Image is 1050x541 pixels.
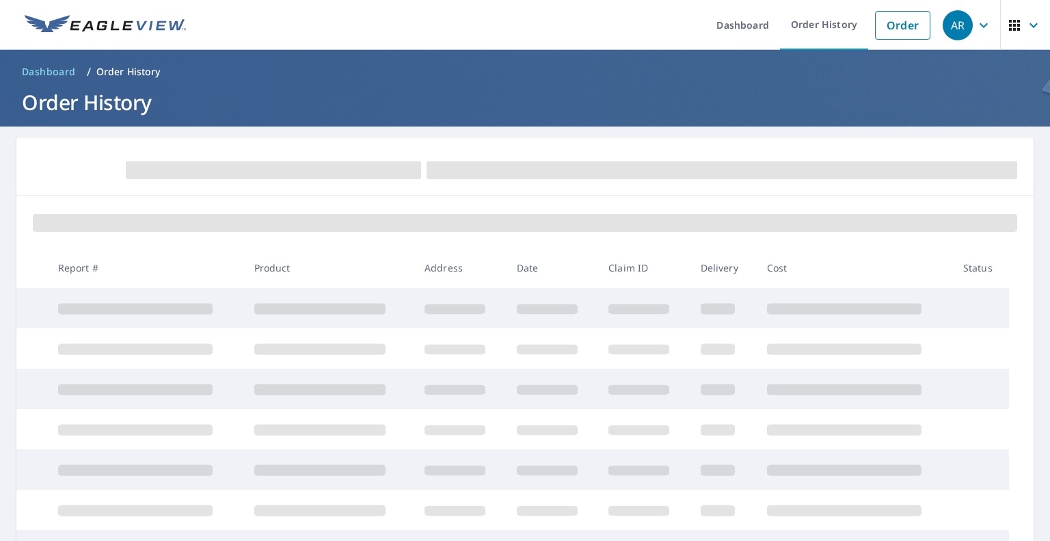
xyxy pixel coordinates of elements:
th: Date [506,248,598,288]
th: Address [414,248,506,288]
h1: Order History [16,88,1034,116]
a: Order [875,11,930,40]
img: EV Logo [25,15,186,36]
p: Order History [96,65,161,79]
a: Dashboard [16,61,81,83]
th: Cost [756,248,952,288]
th: Claim ID [597,248,690,288]
th: Status [952,248,1009,288]
th: Report # [47,248,243,288]
div: AR [943,10,973,40]
th: Delivery [690,248,756,288]
span: Dashboard [22,65,76,79]
li: / [87,64,91,80]
th: Product [243,248,414,288]
nav: breadcrumb [16,61,1034,83]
